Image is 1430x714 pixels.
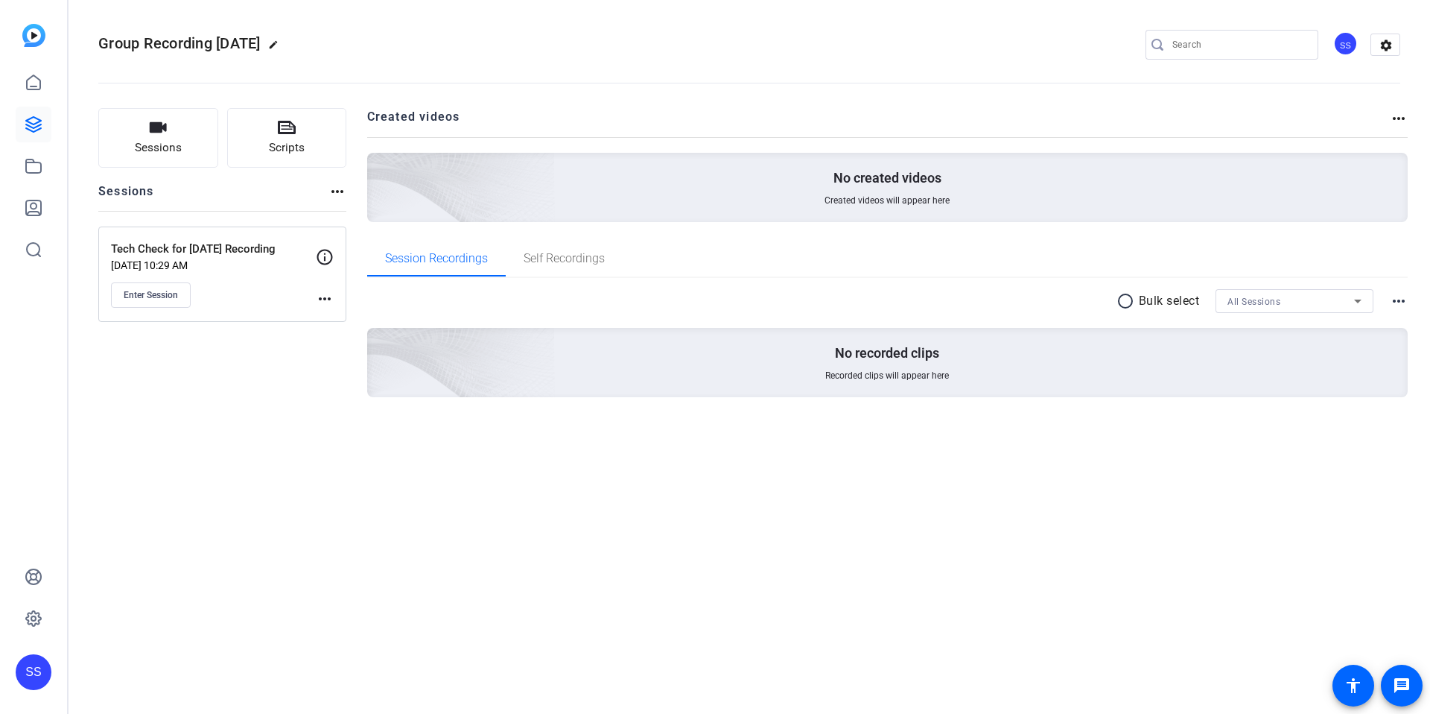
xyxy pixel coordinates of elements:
span: Self Recordings [524,253,605,265]
mat-icon: message [1393,677,1411,695]
img: blue-gradient.svg [22,24,45,47]
img: embarkstudio-empty-session.png [200,180,556,504]
button: Sessions [98,108,218,168]
span: All Sessions [1227,297,1280,307]
p: Tech Check for [DATE] Recording [111,241,316,258]
mat-icon: edit [268,40,286,57]
button: Enter Session [111,282,191,308]
mat-icon: settings [1371,34,1401,57]
div: SS [1333,31,1358,56]
ngx-avatar: Studio Support [1333,31,1359,57]
p: No recorded clips [835,344,939,362]
mat-icon: more_horiz [1390,110,1408,127]
mat-icon: more_horiz [328,183,346,200]
span: Created videos will appear here [824,195,950,206]
span: Group Recording [DATE] [98,34,261,52]
p: [DATE] 10:29 AM [111,259,316,271]
span: Session Recordings [385,253,488,265]
img: Creted videos background [200,5,556,329]
span: Enter Session [124,289,178,301]
mat-icon: radio_button_unchecked [1116,292,1139,310]
span: Sessions [135,139,182,157]
p: Bulk select [1139,292,1200,310]
span: Scripts [269,139,305,157]
input: Search [1172,36,1306,54]
button: Scripts [227,108,347,168]
mat-icon: more_horiz [316,290,334,308]
p: No created videos [833,169,941,187]
h2: Sessions [98,183,154,211]
span: Recorded clips will appear here [825,370,949,382]
mat-icon: accessibility [1344,677,1362,695]
div: SS [16,654,51,690]
h2: Created videos [367,108,1391,137]
mat-icon: more_horiz [1390,292,1408,310]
